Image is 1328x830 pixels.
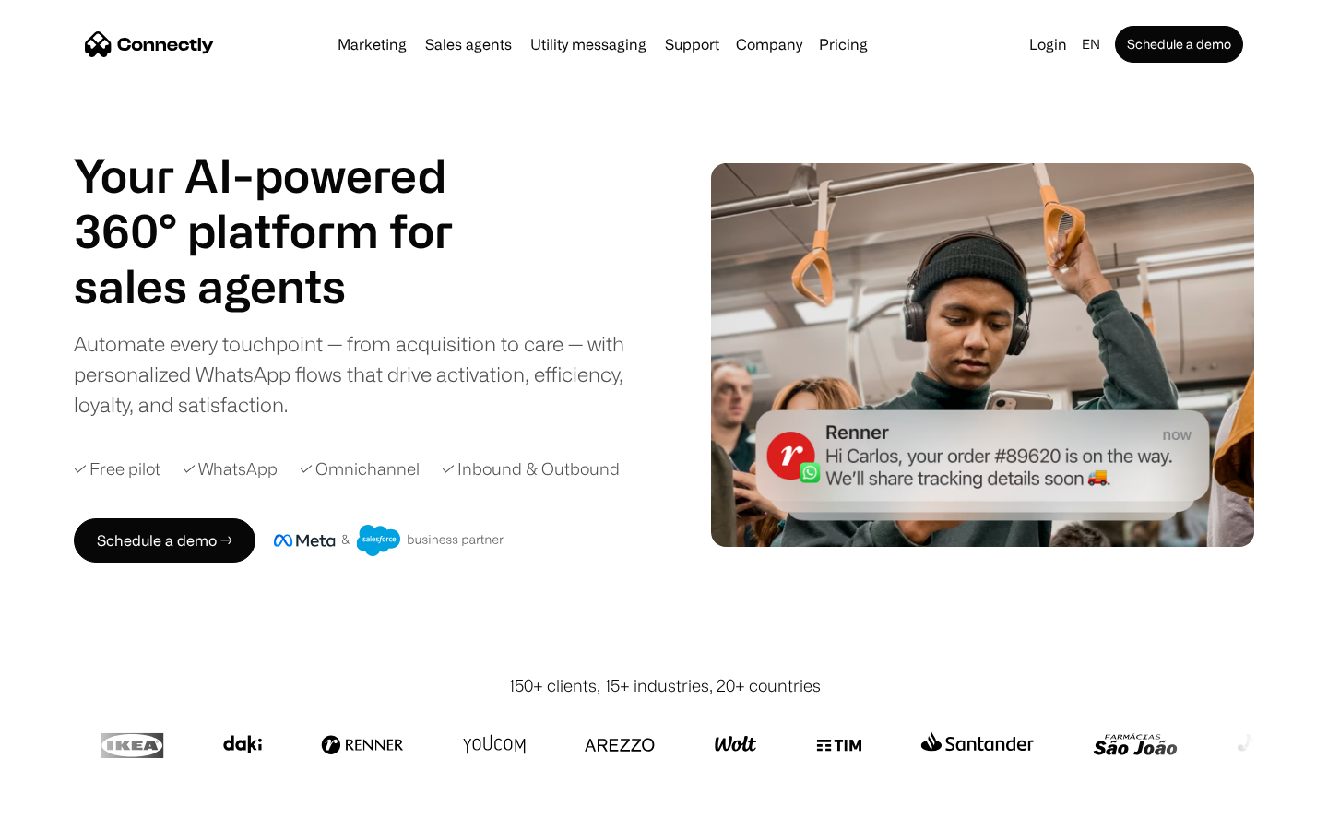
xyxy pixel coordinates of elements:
[74,456,160,481] div: ✓ Free pilot
[74,148,498,258] h1: Your AI-powered 360° platform for
[74,258,498,314] h1: sales agents
[300,456,420,481] div: ✓ Omnichannel
[183,456,278,481] div: ✓ WhatsApp
[812,37,875,52] a: Pricing
[274,525,504,556] img: Meta and Salesforce business partner badge.
[730,31,808,57] div: Company
[18,796,111,824] aside: Language selected: English
[523,37,654,52] a: Utility messaging
[74,258,498,314] div: carousel
[85,30,214,58] a: home
[37,798,111,824] ul: Language list
[1082,31,1100,57] div: en
[418,37,519,52] a: Sales agents
[658,37,727,52] a: Support
[1115,26,1243,63] a: Schedule a demo
[736,31,802,57] div: Company
[1022,31,1074,57] a: Login
[74,328,655,420] div: Automate every touchpoint — from acquisition to care — with personalized WhatsApp flows that driv...
[74,258,498,314] div: 1 of 4
[330,37,414,52] a: Marketing
[1074,31,1111,57] div: en
[508,673,821,698] div: 150+ clients, 15+ industries, 20+ countries
[442,456,620,481] div: ✓ Inbound & Outbound
[74,518,255,563] a: Schedule a demo →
